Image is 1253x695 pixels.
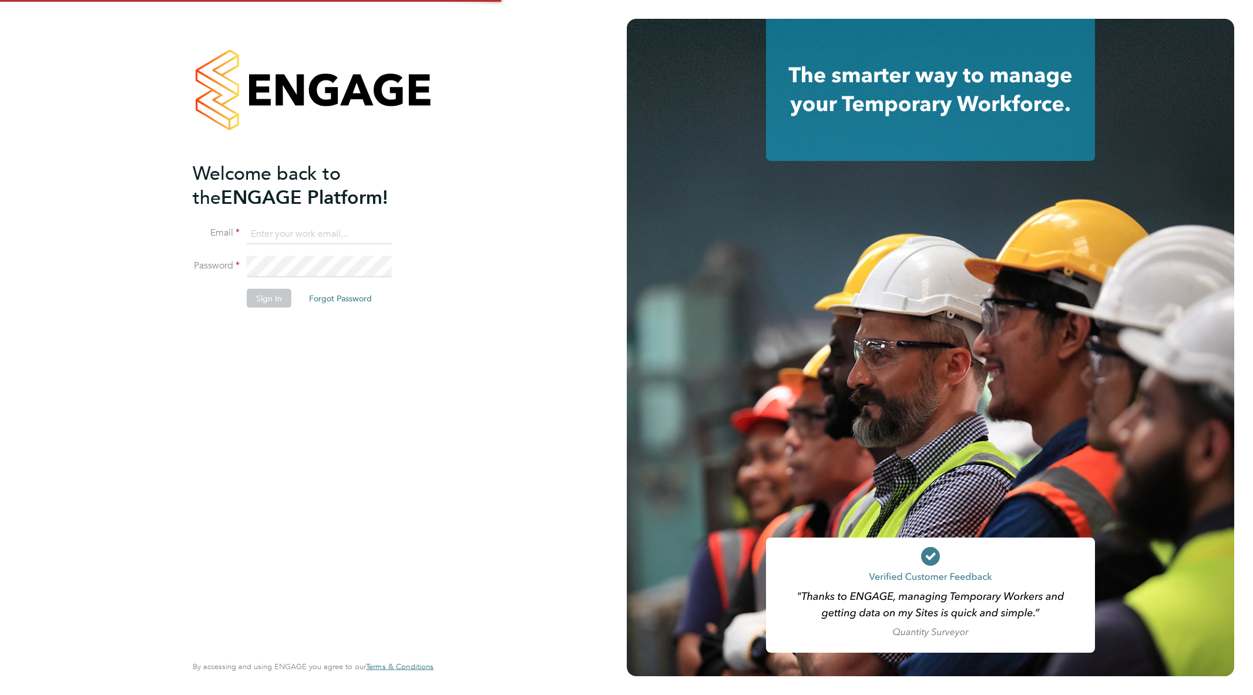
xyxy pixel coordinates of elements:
[300,289,381,308] button: Forgot Password
[193,260,240,272] label: Password
[193,662,434,672] span: By accessing and using ENGAGE you agree to our
[193,161,422,209] h2: ENGAGE Platform!
[366,662,434,672] a: Terms & Conditions
[193,227,240,239] label: Email
[193,162,341,209] span: Welcome back to the
[366,662,434,672] span: Terms & Conditions
[247,289,291,308] button: Sign In
[247,223,392,244] input: Enter your work email...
